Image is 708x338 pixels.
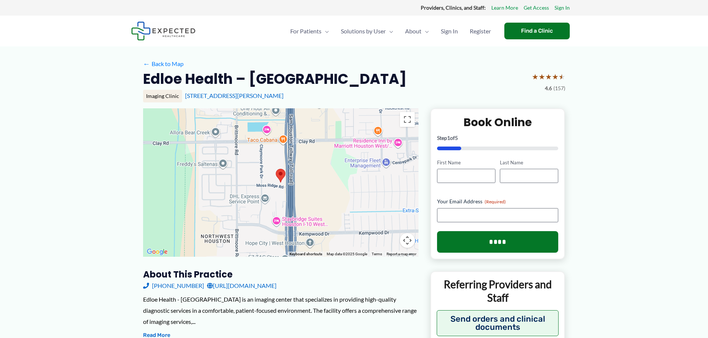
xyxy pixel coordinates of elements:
label: First Name [437,159,495,166]
span: Sign In [441,18,458,44]
a: AboutMenu Toggle [399,18,435,44]
span: About [405,18,421,44]
span: 1 [447,135,450,141]
span: Menu Toggle [321,18,329,44]
a: Register [464,18,497,44]
a: Terms (opens in new tab) [372,252,382,256]
a: Learn More [491,3,518,13]
div: Imaging Clinic [143,90,182,102]
a: [STREET_ADDRESS][PERSON_NAME] [185,92,284,99]
a: Report a map error [387,252,416,256]
a: Open this area in Google Maps (opens a new window) [145,247,169,257]
span: Map data ©2025 Google [327,252,367,256]
span: ★ [552,70,559,83]
span: (157) [553,83,565,93]
span: ★ [539,70,545,83]
a: Sign In [435,18,464,44]
a: [PHONE_NUMBER] [143,280,204,291]
a: Solutions by UserMenu Toggle [335,18,399,44]
h3: About this practice [143,269,418,280]
a: For PatientsMenu Toggle [284,18,335,44]
img: Google [145,247,169,257]
nav: Primary Site Navigation [284,18,497,44]
span: 4.6 [545,83,552,93]
span: ★ [532,70,539,83]
span: Menu Toggle [386,18,393,44]
img: Expected Healthcare Logo - side, dark font, small [131,22,195,40]
span: 5 [455,135,458,141]
span: ★ [559,70,565,83]
strong: Providers, Clinics, and Staff: [421,4,486,11]
label: Your Email Address [437,198,559,205]
span: (Required) [485,199,506,204]
span: For Patients [290,18,321,44]
span: ← [143,60,150,67]
p: Referring Providers and Staff [437,278,559,305]
div: Edloe Health - [GEOGRAPHIC_DATA] is an imaging center that specializes in providing high-quality ... [143,294,418,327]
button: Map camera controls [400,233,415,248]
a: [URL][DOMAIN_NAME] [207,280,277,291]
span: ★ [545,70,552,83]
span: Solutions by User [341,18,386,44]
a: Sign In [555,3,570,13]
button: Send orders and clinical documents [437,310,559,336]
h2: Edloe Health – [GEOGRAPHIC_DATA] [143,70,407,88]
span: Register [470,18,491,44]
a: ←Back to Map [143,58,184,69]
label: Last Name [500,159,558,166]
button: Toggle fullscreen view [400,112,415,127]
button: Keyboard shortcuts [290,252,322,257]
p: Step of [437,135,559,141]
a: Find a Clinic [504,23,570,39]
span: Menu Toggle [421,18,429,44]
a: Get Access [524,3,549,13]
h2: Book Online [437,115,559,129]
